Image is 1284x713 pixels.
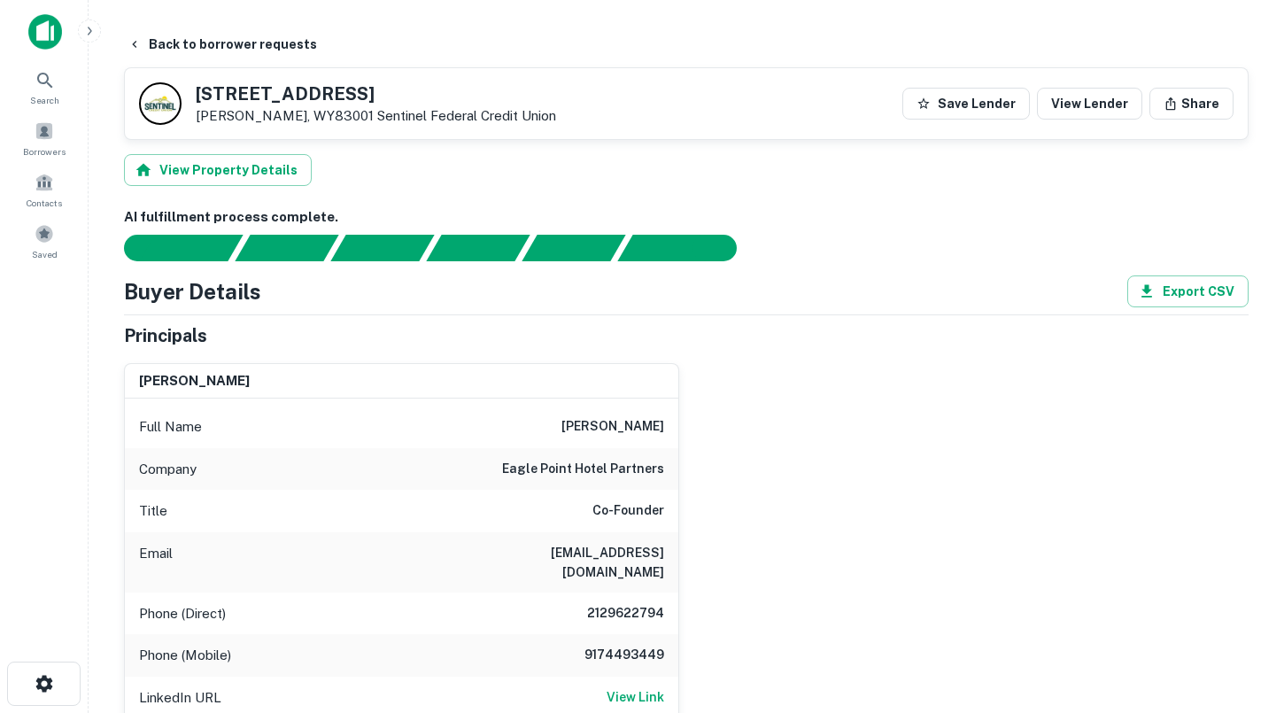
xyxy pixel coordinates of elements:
h6: Co-Founder [592,500,664,522]
h6: [PERSON_NAME] [561,416,664,438]
button: Save Lender [902,88,1030,120]
a: Search [5,63,83,111]
div: Documents found, AI parsing details... [330,235,434,261]
span: Search [30,93,59,107]
button: View Property Details [124,154,312,186]
h4: Buyer Details [124,275,261,307]
button: Share [1149,88,1234,120]
img: capitalize-icon.png [28,14,62,50]
p: LinkedIn URL [139,687,221,709]
a: Sentinel Federal Credit Union [377,108,556,123]
a: Contacts [5,166,83,213]
span: Saved [32,247,58,261]
div: Principals found, still searching for contact information. This may take time... [522,235,625,261]
p: [PERSON_NAME], WY83001 [196,108,556,124]
p: Full Name [139,416,202,438]
button: Export CSV [1127,275,1249,307]
button: Back to borrower requests [120,28,324,60]
a: View Link [607,687,664,709]
a: Borrowers [5,114,83,162]
div: Principals found, AI now looking for contact information... [426,235,530,261]
h6: [PERSON_NAME] [139,371,250,391]
p: Title [139,500,167,522]
h5: Principals [124,322,207,349]
iframe: Chat Widget [1195,571,1284,656]
h5: [STREET_ADDRESS] [196,85,556,103]
div: Sending borrower request to AI... [103,235,236,261]
p: Email [139,543,173,582]
h6: 2129622794 [558,603,664,624]
h6: [EMAIL_ADDRESS][DOMAIN_NAME] [452,543,664,582]
span: Contacts [27,196,62,210]
div: Your request is received and processing... [235,235,338,261]
span: Borrowers [23,144,66,159]
a: Saved [5,217,83,265]
p: Phone (Mobile) [139,645,231,666]
p: Company [139,459,197,480]
h6: View Link [607,687,664,707]
p: Phone (Direct) [139,603,226,624]
h6: AI fulfillment process complete. [124,207,1249,228]
div: AI fulfillment process complete. [618,235,758,261]
a: View Lender [1037,88,1142,120]
h6: eagle point hotel partners [502,459,664,480]
h6: 9174493449 [558,645,664,666]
